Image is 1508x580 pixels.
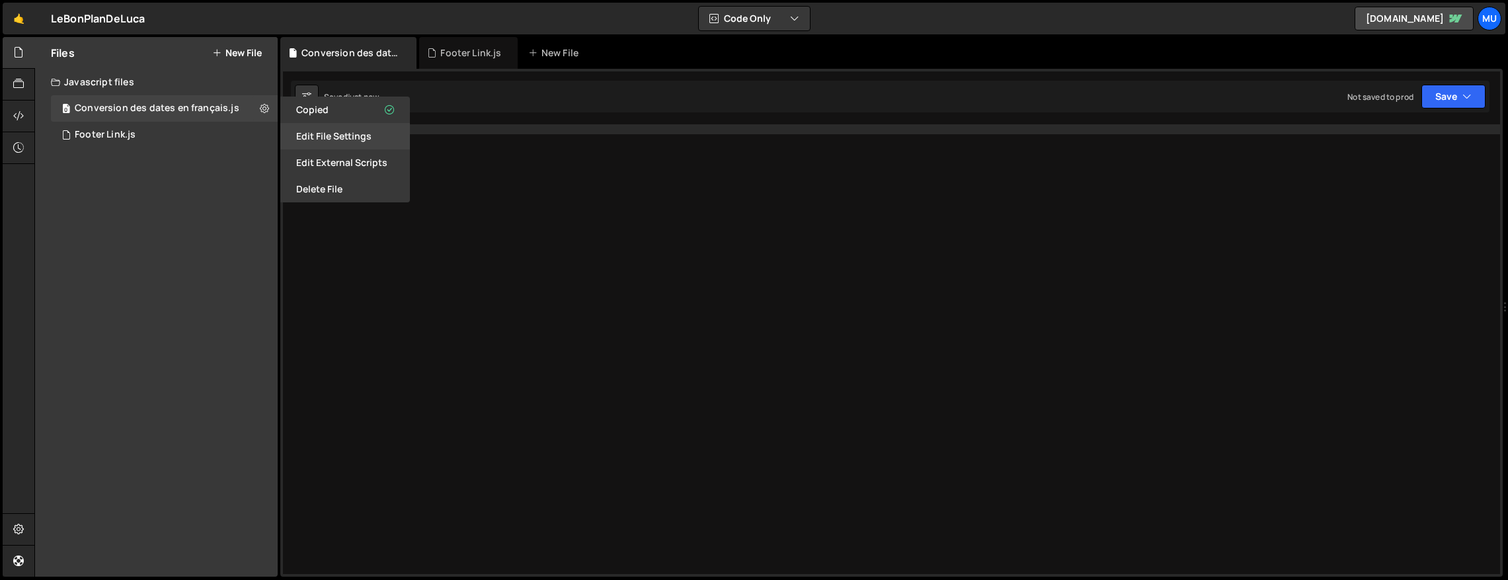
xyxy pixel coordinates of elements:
div: Javascript files [35,69,278,95]
div: Conversion des dates en français.js [301,46,401,60]
div: Conversion des dates en français.js [75,103,239,114]
div: Not saved to prod [1347,91,1413,103]
button: Edit External Scripts [280,149,410,176]
div: Footer Link.js [440,46,501,60]
div: 16656/45405.js [51,95,278,122]
div: 16656/45404.js [51,122,278,148]
button: Delete File [280,176,410,202]
button: New File [212,48,262,58]
a: [DOMAIN_NAME] [1355,7,1474,30]
div: just now [348,91,379,103]
a: 🤙 [3,3,35,34]
div: Footer Link.js [75,129,136,141]
span: 0 [62,104,70,115]
div: Saved [324,91,379,103]
div: New File [528,46,584,60]
a: Mu [1478,7,1501,30]
h2: Files [51,46,75,60]
button: Code Only [699,7,810,30]
button: Save [1421,85,1486,108]
div: LeBonPlanDeLuca [51,11,145,26]
button: Copied [280,97,410,123]
button: Edit File Settings [280,123,410,149]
